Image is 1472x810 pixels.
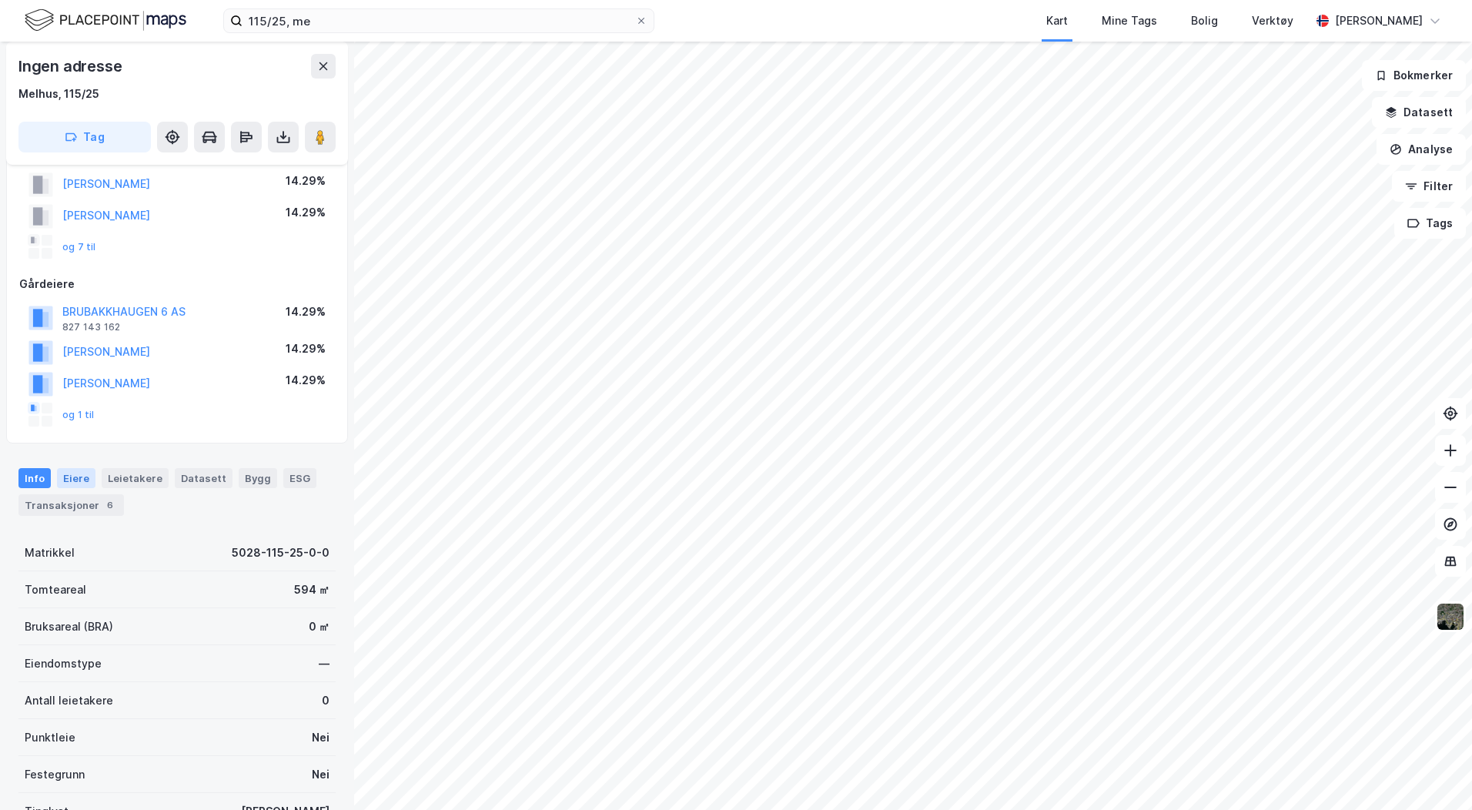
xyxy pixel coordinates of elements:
[18,122,151,152] button: Tag
[232,544,330,562] div: 5028-115-25-0-0
[1191,12,1218,30] div: Bolig
[294,581,330,599] div: 594 ㎡
[1252,12,1293,30] div: Verktøy
[25,728,75,747] div: Punktleie
[25,581,86,599] div: Tomteareal
[312,728,330,747] div: Nei
[19,275,335,293] div: Gårdeiere
[243,9,635,32] input: Søk på adresse, matrikkel, gårdeiere, leietakere eller personer
[25,654,102,673] div: Eiendomstype
[1394,208,1466,239] button: Tags
[286,172,326,190] div: 14.29%
[18,54,125,79] div: Ingen adresse
[25,618,113,636] div: Bruksareal (BRA)
[286,371,326,390] div: 14.29%
[309,618,330,636] div: 0 ㎡
[1362,60,1466,91] button: Bokmerker
[57,468,95,488] div: Eiere
[1436,602,1465,631] img: 9k=
[1395,736,1472,810] div: Kontrollprogram for chat
[319,654,330,673] div: —
[175,468,233,488] div: Datasett
[286,203,326,222] div: 14.29%
[1335,12,1423,30] div: [PERSON_NAME]
[62,321,120,333] div: 827 143 162
[25,544,75,562] div: Matrikkel
[18,494,124,516] div: Transaksjoner
[322,691,330,710] div: 0
[286,303,326,321] div: 14.29%
[18,85,99,103] div: Melhus, 115/25
[1395,736,1472,810] iframe: Chat Widget
[25,691,113,710] div: Antall leietakere
[283,468,316,488] div: ESG
[25,765,85,784] div: Festegrunn
[18,468,51,488] div: Info
[286,340,326,358] div: 14.29%
[1392,171,1466,202] button: Filter
[312,765,330,784] div: Nei
[1046,12,1068,30] div: Kart
[102,468,169,488] div: Leietakere
[1377,134,1466,165] button: Analyse
[102,497,118,513] div: 6
[25,7,186,34] img: logo.f888ab2527a4732fd821a326f86c7f29.svg
[1102,12,1157,30] div: Mine Tags
[1372,97,1466,128] button: Datasett
[239,468,277,488] div: Bygg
